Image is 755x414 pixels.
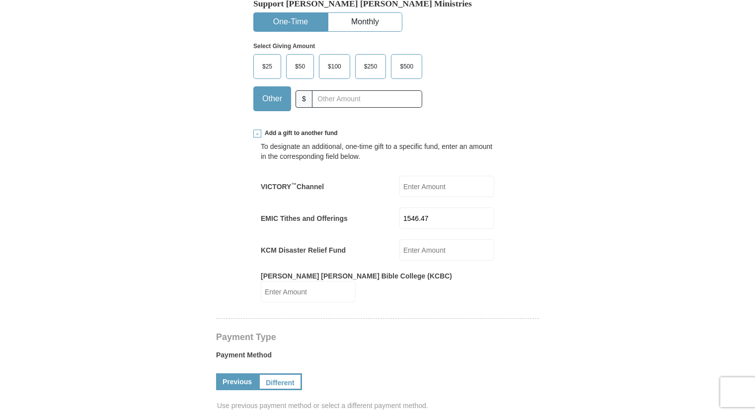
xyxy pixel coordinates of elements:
span: $ [296,90,312,108]
label: Payment Method [216,350,539,365]
span: Other [257,91,287,106]
span: $500 [395,59,418,74]
span: $25 [257,59,277,74]
input: Enter Amount [399,207,494,229]
a: Different [258,373,302,390]
input: Enter Amount [261,281,356,302]
button: One-Time [254,13,327,31]
sup: ™ [291,182,297,188]
button: Monthly [328,13,402,31]
div: To designate an additional, one-time gift to a specific fund, enter an amount in the correspondin... [261,141,494,161]
label: [PERSON_NAME] [PERSON_NAME] Bible College (KCBC) [261,271,452,281]
span: $100 [323,59,346,74]
label: VICTORY Channel [261,182,324,192]
span: Use previous payment method or select a different payment method. [217,401,540,411]
a: Previous [216,373,258,390]
label: EMIC Tithes and Offerings [261,213,348,223]
strong: Select Giving Amount [253,43,315,50]
span: Add a gift to another fund [261,129,338,138]
input: Enter Amount [399,239,494,261]
input: Enter Amount [399,176,494,197]
label: KCM Disaster Relief Fund [261,245,346,255]
span: $250 [359,59,382,74]
h4: Payment Type [216,333,539,341]
span: $50 [290,59,310,74]
input: Other Amount [312,90,422,108]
